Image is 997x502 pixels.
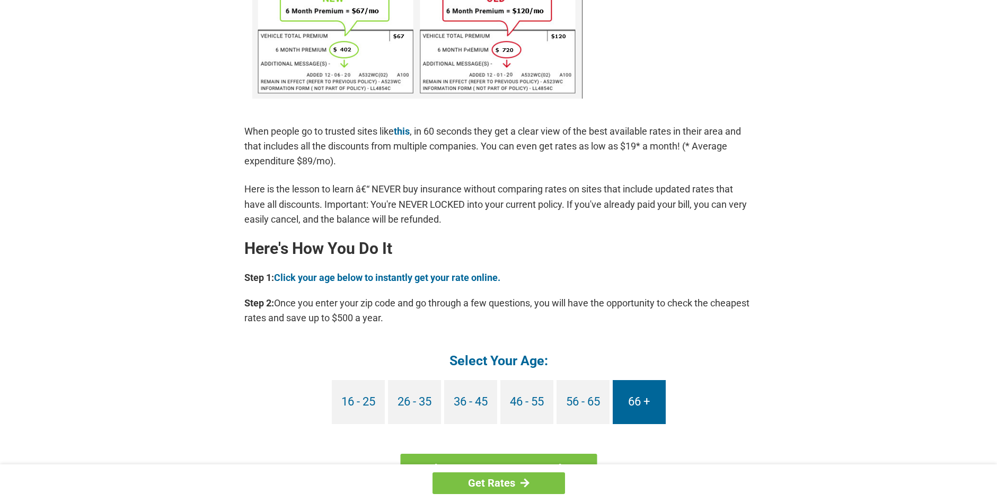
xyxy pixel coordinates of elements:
a: 46 - 55 [500,380,553,424]
a: this [394,126,410,137]
h2: Here's How You Do It [244,240,753,257]
a: 66 + [613,380,666,424]
b: Step 2: [244,297,274,309]
a: Get Rates [433,472,565,494]
a: 16 - 25 [332,380,385,424]
a: Click your age below to instantly get your rate online. [274,272,500,283]
a: Find My Rate - Enter Zip Code [400,454,597,485]
p: When people go to trusted sites like , in 60 seconds they get a clear view of the best available ... [244,124,753,169]
a: 36 - 45 [444,380,497,424]
h4: Select Your Age: [244,352,753,369]
a: 56 - 65 [557,380,610,424]
p: Once you enter your zip code and go through a few questions, you will have the opportunity to che... [244,296,753,325]
b: Step 1: [244,272,274,283]
a: 26 - 35 [388,380,441,424]
p: Here is the lesson to learn â€“ NEVER buy insurance without comparing rates on sites that include... [244,182,753,226]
